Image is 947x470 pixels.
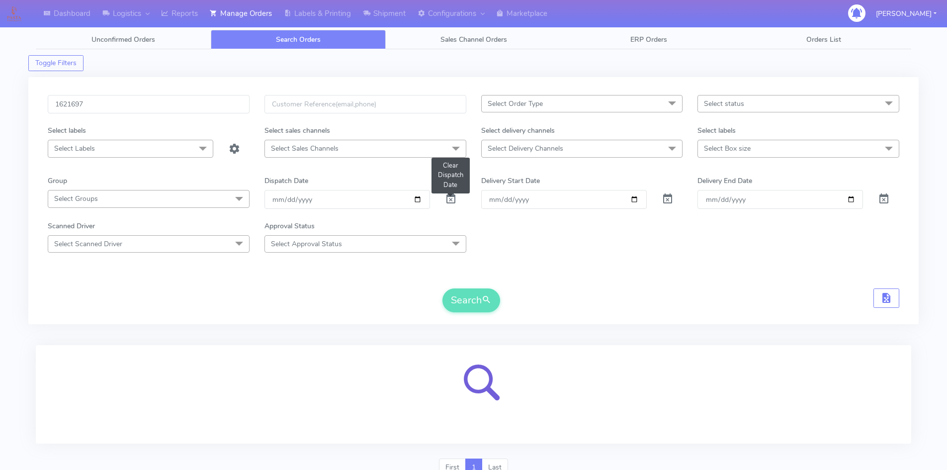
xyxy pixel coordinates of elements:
label: Select labels [48,125,86,136]
span: Orders List [806,35,841,44]
label: Select delivery channels [481,125,555,136]
ul: Tabs [36,30,911,49]
span: Select Order Type [488,99,543,108]
span: Select status [704,99,744,108]
span: Select Groups [54,194,98,203]
span: Select Scanned Driver [54,239,122,249]
label: Approval Status [264,221,315,231]
label: Delivery End Date [697,176,752,186]
span: Select Delivery Channels [488,144,563,153]
span: Unconfirmed Orders [91,35,155,44]
button: [PERSON_NAME] [868,3,944,24]
input: Customer Reference(email,phone) [264,95,466,113]
label: Scanned Driver [48,221,95,231]
label: Group [48,176,67,186]
span: Select Box size [704,144,751,153]
button: Search [442,288,500,312]
span: Select Sales Channels [271,144,339,153]
button: Toggle Filters [28,55,84,71]
span: Select Approval Status [271,239,342,249]
span: Search Orders [276,35,321,44]
label: Delivery Start Date [481,176,540,186]
label: Select sales channels [264,125,330,136]
span: Sales Channel Orders [440,35,507,44]
label: Dispatch Date [264,176,308,186]
label: Select labels [697,125,736,136]
span: ERP Orders [630,35,667,44]
span: Select Labels [54,144,95,153]
img: search-loader.svg [436,357,511,432]
input: Order Id [48,95,250,113]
